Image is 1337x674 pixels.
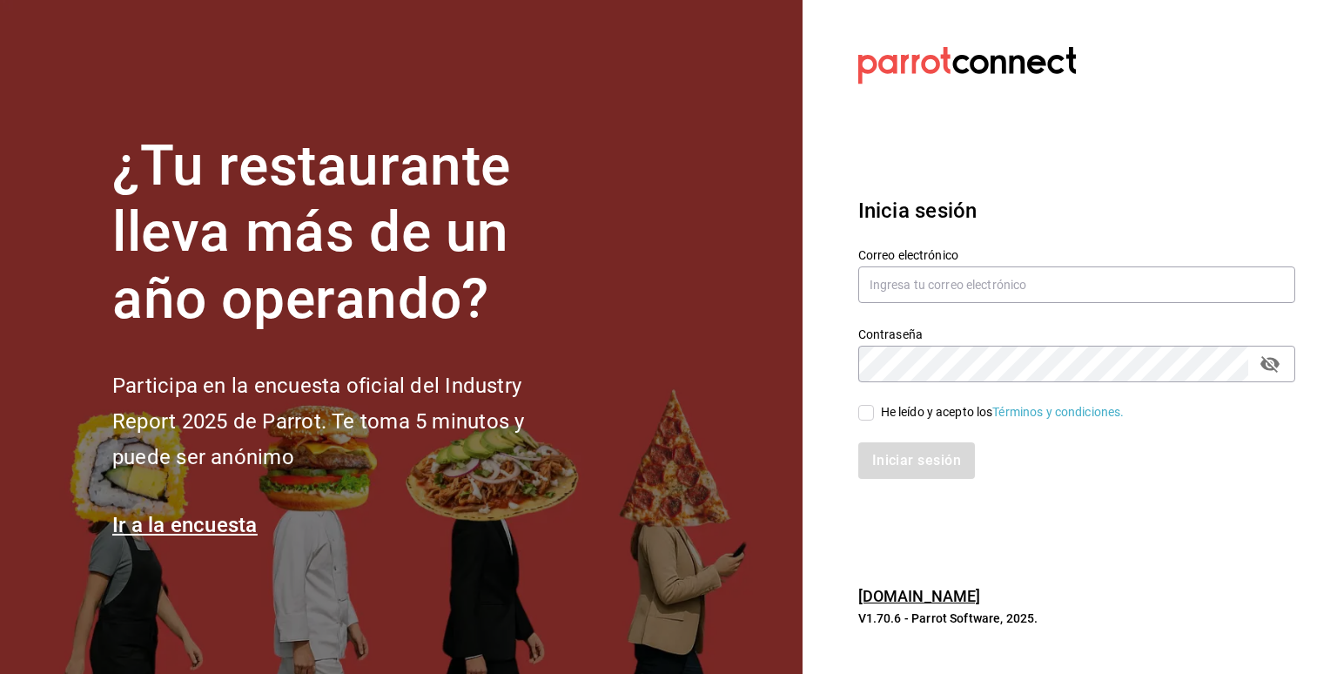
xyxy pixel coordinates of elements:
[858,195,1295,226] h3: Inicia sesión
[112,368,582,475] h2: Participa en la encuesta oficial del Industry Report 2025 de Parrot. Te toma 5 minutos y puede se...
[858,587,981,605] a: [DOMAIN_NAME]
[1255,349,1285,379] button: passwordField
[112,133,582,334] h1: ¿Tu restaurante lleva más de un año operando?
[992,405,1124,419] a: Términos y condiciones.
[881,403,1125,421] div: He leído y acepto los
[858,248,1295,260] label: Correo electrónico
[112,513,258,537] a: Ir a la encuesta
[858,610,1295,627] p: V1.70.6 - Parrot Software, 2025.
[858,327,1295,340] label: Contraseña
[858,266,1295,303] input: Ingresa tu correo electrónico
